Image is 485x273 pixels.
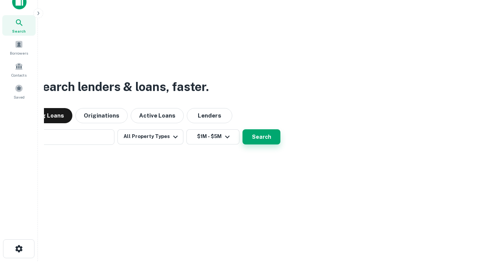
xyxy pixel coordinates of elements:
[2,37,36,58] a: Borrowers
[14,94,25,100] span: Saved
[131,108,184,123] button: Active Loans
[2,15,36,36] a: Search
[186,129,239,144] button: $1M - $5M
[117,129,183,144] button: All Property Types
[75,108,128,123] button: Originations
[12,28,26,34] span: Search
[447,212,485,249] iframe: Chat Widget
[2,81,36,102] a: Saved
[187,108,232,123] button: Lenders
[10,50,28,56] span: Borrowers
[242,129,280,144] button: Search
[34,78,209,96] h3: Search lenders & loans, faster.
[11,72,27,78] span: Contacts
[2,59,36,80] a: Contacts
